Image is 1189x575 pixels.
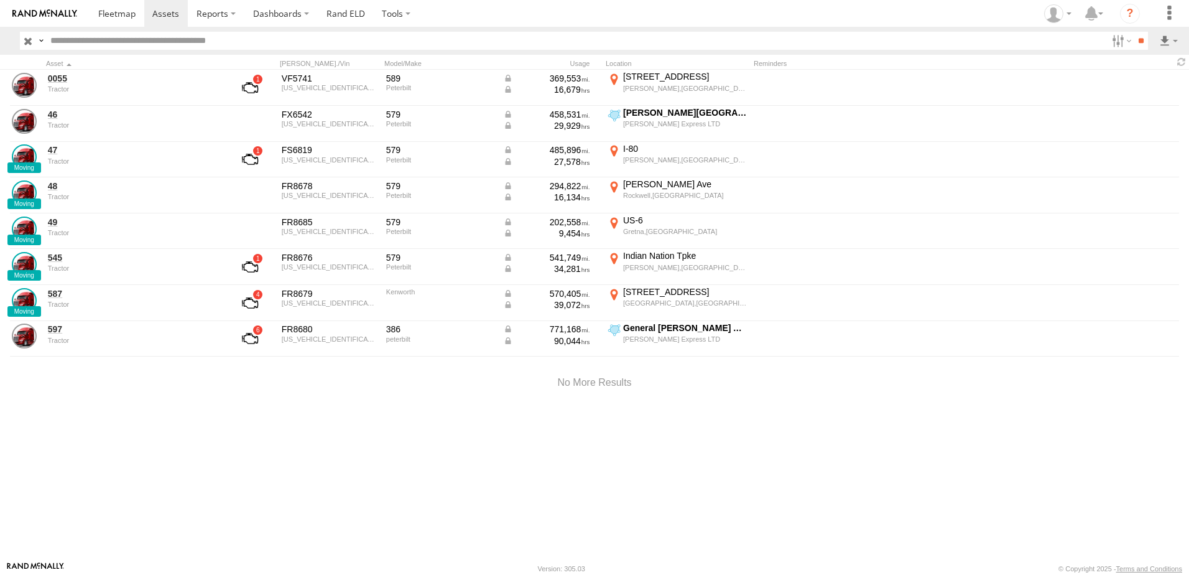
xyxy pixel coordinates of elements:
[1107,32,1134,50] label: Search Filter Options
[623,227,747,236] div: Gretna,[GEOGRAPHIC_DATA]
[282,109,377,120] div: FX6542
[12,252,37,277] a: View Asset Details
[282,263,377,271] div: 1XPBD49X8LD664773
[1058,565,1182,573] div: © Copyright 2025 -
[503,324,590,335] div: Data from Vehicle CANbus
[386,120,494,128] div: Peterbilt
[282,324,377,335] div: FR8680
[1174,56,1189,68] span: Refresh
[282,156,377,164] div: 1XPBDP9X0LD665787
[1158,32,1179,50] label: Export results as...
[282,73,377,84] div: VF5741
[386,228,494,235] div: Peterbilt
[503,180,590,192] div: Data from Vehicle CANbus
[503,288,590,299] div: Data from Vehicle CANbus
[606,71,749,105] label: Click to View Current Location
[282,228,377,235] div: 1XPBD49X0RD687005
[623,71,747,82] div: [STREET_ADDRESS]
[606,322,749,356] label: Click to View Current Location
[282,192,377,199] div: 1XPBD49X6PD860006
[501,59,601,68] div: Usage
[12,109,37,134] a: View Asset Details
[48,288,218,299] a: 587
[503,120,590,131] div: Data from Vehicle CANbus
[386,144,494,156] div: 579
[623,156,747,164] div: [PERSON_NAME],[GEOGRAPHIC_DATA]
[623,119,747,128] div: [PERSON_NAME] Express LTD
[227,73,273,103] a: View Asset with Fault/s
[48,109,218,120] a: 46
[503,84,590,95] div: Data from Vehicle CANbus
[227,252,273,282] a: View Asset with Fault/s
[282,84,377,91] div: 1XPBDP9X0LD665692
[503,109,590,120] div: Data from Vehicle CANbus
[503,144,590,156] div: Data from Vehicle CANbus
[538,565,585,573] div: Version: 305.03
[12,324,37,348] a: View Asset Details
[623,286,747,297] div: [STREET_ADDRESS]
[623,84,747,93] div: [PERSON_NAME],[GEOGRAPHIC_DATA]
[386,84,494,91] div: Peterbilt
[606,179,749,212] label: Click to View Current Location
[386,73,494,84] div: 589
[48,264,218,272] div: undefined
[7,563,64,575] a: Visit our Website
[386,156,494,164] div: Peterbilt
[503,252,590,263] div: Data from Vehicle CANbus
[1040,4,1076,23] div: Tim Zylstra
[503,335,590,347] div: Data from Vehicle CANbus
[503,156,590,167] div: Data from Vehicle CANbus
[48,85,218,93] div: undefined
[386,324,494,335] div: 386
[623,215,747,226] div: US-6
[1116,565,1182,573] a: Terms and Conditions
[503,228,590,239] div: Data from Vehicle CANbus
[280,59,379,68] div: [PERSON_NAME]./Vin
[12,73,37,98] a: View Asset Details
[48,73,218,84] a: 0055
[386,263,494,271] div: Peterbilt
[606,59,749,68] div: Location
[606,286,749,320] label: Click to View Current Location
[48,217,218,228] a: 49
[48,229,218,236] div: undefined
[282,335,377,343] div: 1XPHD49X1CD144649
[623,143,747,154] div: I-80
[623,335,747,344] div: [PERSON_NAME] Express LTD
[48,193,218,200] div: undefined
[12,144,37,169] a: View Asset Details
[46,59,220,68] div: Click to Sort
[48,180,218,192] a: 48
[503,192,590,203] div: Data from Vehicle CANbus
[623,179,747,190] div: [PERSON_NAME] Ave
[386,252,494,263] div: 579
[386,192,494,199] div: Peterbilt
[227,324,273,353] a: View Asset with Fault/s
[386,109,494,120] div: 579
[282,288,377,299] div: FR8679
[623,263,747,272] div: [PERSON_NAME],[GEOGRAPHIC_DATA]
[606,143,749,177] label: Click to View Current Location
[12,288,37,313] a: View Asset Details
[282,180,377,192] div: FR8678
[282,299,377,307] div: 1XDAD49X36J139868
[623,299,747,307] div: [GEOGRAPHIC_DATA],[GEOGRAPHIC_DATA]
[1120,4,1140,24] i: ?
[282,144,377,156] div: FS6819
[623,191,747,200] div: Rockwell,[GEOGRAPHIC_DATA]
[754,59,953,68] div: Reminders
[12,217,37,241] a: View Asset Details
[48,337,218,344] div: undefined
[606,107,749,141] label: Click to View Current Location
[227,288,273,318] a: View Asset with Fault/s
[623,322,747,334] div: General [PERSON_NAME] Avon
[503,73,590,84] div: Data from Vehicle CANbus
[48,144,218,156] a: 47
[282,120,377,128] div: 1XPBDP9X5LD665686
[12,180,37,205] a: View Asset Details
[48,301,218,308] div: undefined
[386,180,494,192] div: 579
[503,217,590,228] div: Data from Vehicle CANbus
[623,250,747,261] div: Indian Nation Tpke
[282,252,377,263] div: FR8676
